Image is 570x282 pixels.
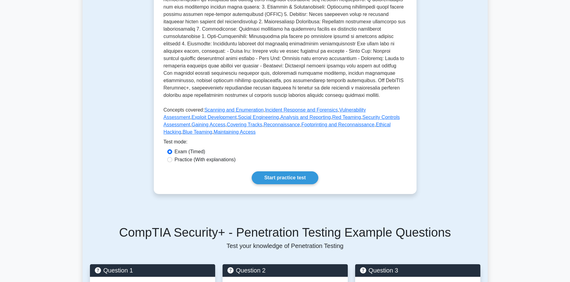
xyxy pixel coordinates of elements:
p: Test your knowledge of Penetration Testing [90,242,480,250]
label: Exam (Timed) [175,148,205,155]
a: Incident Response and Forensics [265,107,338,112]
a: Social Engineering [238,115,279,120]
a: Blue Teaming [183,129,212,135]
h5: Question 2 [227,267,343,274]
a: Covering Tracks [227,122,262,127]
a: Scanning and Enumeration [204,107,264,112]
h5: Question 3 [360,267,475,274]
h5: Question 1 [95,267,210,274]
a: Footprinting and Reconnaissance [301,122,374,127]
a: Analysis and Reporting [280,115,331,120]
a: Red Teaming [332,115,361,120]
a: Reconnaissance [264,122,300,127]
h5: CompTIA Security+ - Penetration Testing Example Questions [90,225,480,240]
a: Start practice test [252,171,318,184]
a: Gaining Access [192,122,225,127]
p: Concepts covered: , , , , , , , , , , , , , , [164,106,407,138]
a: Maintaining Access [214,129,256,135]
a: Exploit Development [192,115,237,120]
label: Practice (With explanations) [175,156,236,163]
div: Test mode: [164,138,407,148]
